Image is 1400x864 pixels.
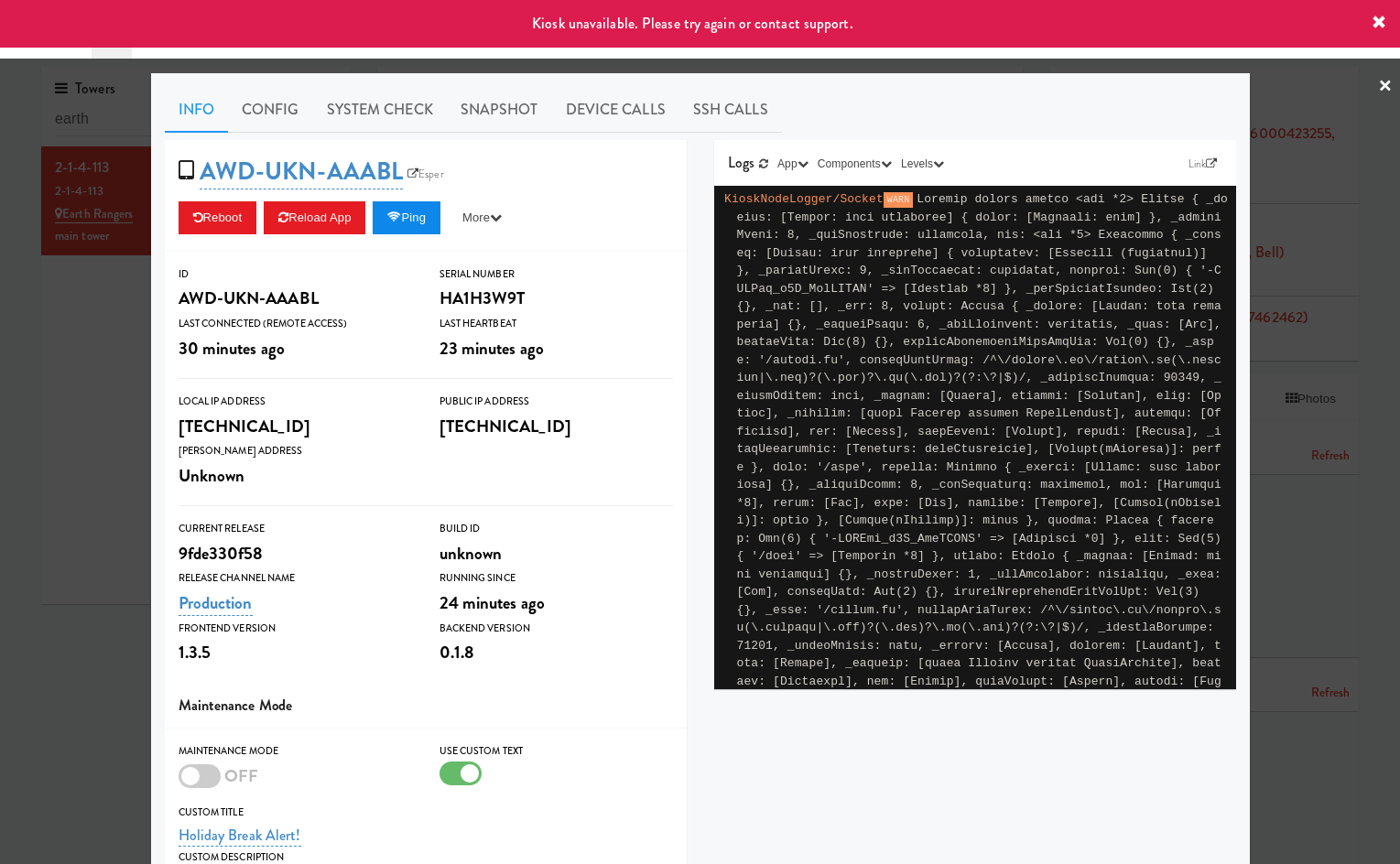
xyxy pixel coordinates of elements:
div: Backend Version [440,620,673,638]
button: Levels [896,155,949,173]
a: Esper [403,165,449,183]
div: [TECHNICAL_ID] [179,411,412,442]
span: 30 minutes ago [179,336,285,361]
a: Link [1184,155,1222,173]
div: Running Since [440,569,673,588]
div: HA1H3W9T [440,283,673,314]
span: Maintenance Mode [179,695,293,716]
span: OFF [224,763,258,788]
div: [TECHNICAL_ID] [440,411,673,442]
a: Snapshot [447,87,552,133]
span: 24 minutes ago [440,590,545,615]
a: SSH Calls [679,87,782,133]
div: Use Custom Text [440,742,673,761]
div: unknown [440,538,673,569]
div: ID [179,265,412,284]
a: Info [165,87,228,133]
a: Holiday Break Alert! [179,825,301,847]
div: 1.3.5 [179,637,412,668]
div: Maintenance Mode [179,742,412,761]
button: App [773,155,813,173]
div: Last Heartbeat [440,315,673,333]
a: AWD-UKN-AAABL [200,154,403,189]
div: Unknown [179,460,412,491]
button: Reload App [264,201,365,234]
div: Release Channel Name [179,569,412,588]
button: Ping [373,201,440,234]
div: Frontend Version [179,620,412,638]
div: Current Release [179,520,412,538]
a: System Check [313,87,447,133]
div: AWD-UKN-AAABL [179,283,412,314]
a: Production [179,590,253,616]
a: Config [228,87,313,133]
div: Public IP Address [440,393,673,411]
span: Logs [728,152,754,173]
span: KioskNodeLogger/Socket [724,192,884,206]
button: Components [813,155,896,173]
span: 23 minutes ago [440,336,544,361]
a: × [1378,59,1393,115]
button: More [448,201,516,234]
div: Build Id [440,520,673,538]
button: Reboot [179,201,257,234]
div: Custom Title [179,804,673,822]
div: 0.1.8 [440,637,673,668]
div: [PERSON_NAME] Address [179,442,412,460]
div: Local IP Address [179,393,412,411]
div: 9fde330f58 [179,538,412,569]
span: Kiosk unavailable. Please try again or contact support. [532,13,853,34]
div: Last Connected (Remote Access) [179,315,412,333]
div: Serial Number [440,265,673,284]
a: Device Calls [552,87,679,133]
span: WARN [884,192,913,208]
